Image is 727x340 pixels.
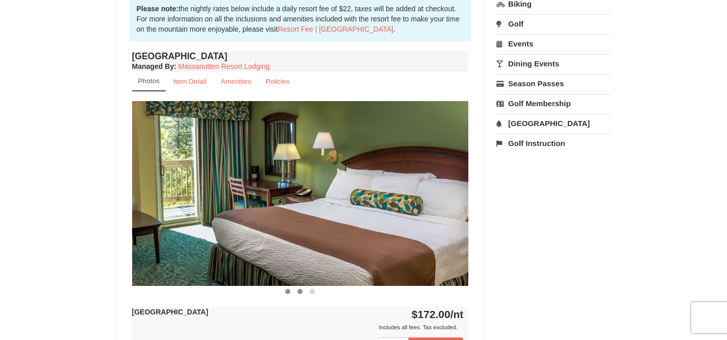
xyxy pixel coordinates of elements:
[496,94,610,113] a: Golf Membership
[138,77,160,85] small: Photos
[179,62,270,70] a: Massanutten Resort Lodging
[221,78,252,85] small: Amenities
[132,322,464,332] div: Includes all fees. Tax excluded.
[137,5,179,13] strong: Please note:
[132,101,469,285] img: 18876286-36-6bbdb14b.jpg
[496,14,610,33] a: Golf
[132,62,174,70] span: Managed By
[265,78,289,85] small: Policies
[496,54,610,73] a: Dining Events
[496,134,610,153] a: Golf Instruction
[496,74,610,93] a: Season Passes
[132,62,177,70] strong: :
[167,71,213,91] a: Item Detail
[259,71,296,91] a: Policies
[412,308,464,320] strong: $172.00
[496,34,610,53] a: Events
[132,71,166,91] a: Photos
[214,71,258,91] a: Amenities
[496,114,610,133] a: [GEOGRAPHIC_DATA]
[173,78,207,85] small: Item Detail
[278,25,393,33] a: Resort Fee | [GEOGRAPHIC_DATA]
[132,308,209,316] strong: [GEOGRAPHIC_DATA]
[450,308,464,320] span: /nt
[132,51,469,61] h4: [GEOGRAPHIC_DATA]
